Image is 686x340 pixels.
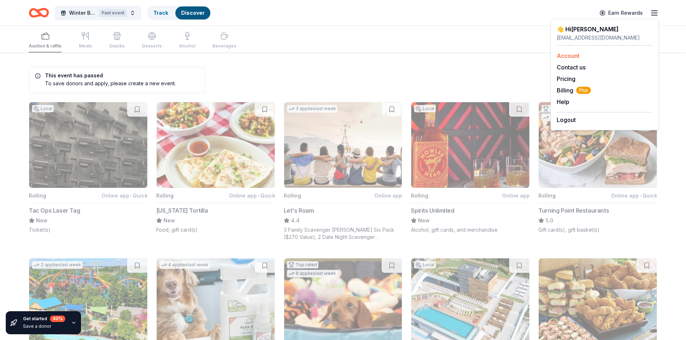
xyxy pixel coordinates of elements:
a: Home [29,4,49,21]
a: Pricing [557,75,575,82]
div: Past event [99,9,127,17]
button: Image for Let's Roam3 applieslast weekRollingOnline appLet's Roam4.43 Family Scavenger [PERSON_NA... [284,102,403,241]
div: To save donors and apply, please create a new event. [35,80,176,87]
button: Image for Turning Point RestaurantsTop rated1 applylast weekRollingOnline app•QuickTurning Point ... [538,102,657,234]
button: Winter BingoPast event [55,6,141,20]
span: Billing [557,86,591,95]
button: Image for California TortillaRollingOnline app•Quick[US_STATE] TortillaNewFood, gift card(s) [156,102,275,234]
button: Help [557,98,569,106]
button: TrackDiscover [147,6,211,20]
h5: This event has passed [35,73,176,78]
div: Get started [23,316,65,322]
a: Track [153,10,168,16]
div: 👋 Hi [PERSON_NAME] [557,25,653,33]
button: Image for Tac Ops Laser TagLocalRollingOnline app•QuickTac Ops Laser TagNewTicket(s) [29,102,148,234]
div: Save a donor [23,323,65,329]
div: 40 % [50,316,65,322]
a: Discover [181,10,205,16]
button: Contact us [557,63,586,72]
span: Winter Bingo [69,9,96,17]
a: Account [557,52,579,59]
div: [EMAIL_ADDRESS][DOMAIN_NAME] [557,33,653,42]
a: Earn Rewards [595,6,647,19]
button: BillingPlus [557,86,591,95]
button: Logout [557,115,576,124]
span: Plus [576,87,591,94]
button: Image for Spirits UnlimitedLocalRollingOnline appSpirits UnlimitedNewAlcohol, gift cards, and mer... [411,102,530,234]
